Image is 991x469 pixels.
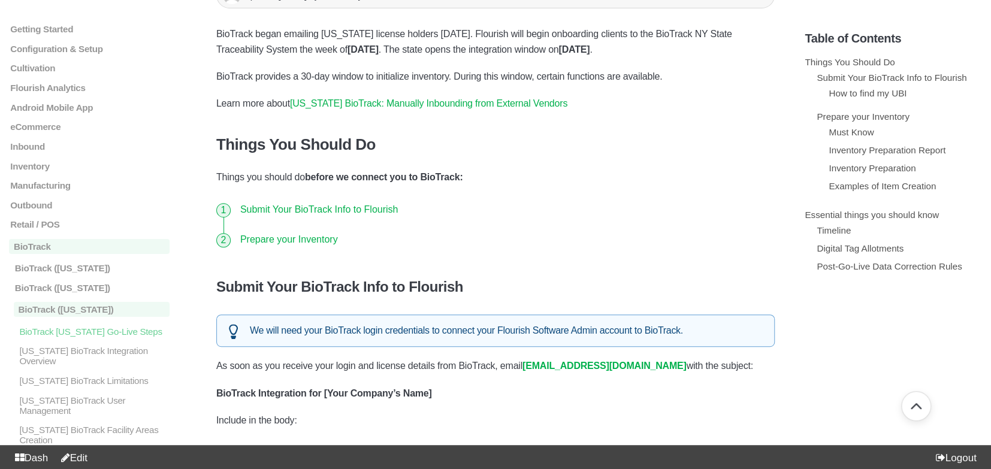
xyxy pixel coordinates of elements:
[216,388,432,398] strong: BioTrack Integration for [Your Company’s Name]
[817,111,910,122] a: Prepare your Inventory
[9,200,170,210] a: Outbound
[9,425,170,445] a: [US_STATE] BioTrack Facility Areas Creation
[216,314,775,347] div: We will need your BioTrack login credentials to connect your Flourish Software Admin account to B...
[9,24,170,34] a: Getting Started
[829,127,874,137] a: Must Know
[9,326,170,337] a: BioTrack [US_STATE] Go-Live Steps
[14,283,170,293] p: BioTrack ([US_STATE])
[235,438,775,468] li: Your company name
[18,346,170,366] p: [US_STATE] BioTrack Integration Overview
[216,413,775,428] p: Include in the body:
[829,163,916,173] a: Inventory Preparation
[9,83,170,93] a: Flourish Analytics
[558,44,590,55] strong: [DATE]
[817,261,962,271] a: Post-Go-Live Data Correction Rules
[240,204,398,214] a: Submit Your BioTrack Info to Flourish
[9,141,170,152] a: Inbound
[9,346,170,366] a: [US_STATE] BioTrack Integration Overview
[240,234,338,244] a: Prepare your Inventory
[18,425,170,445] p: [US_STATE] BioTrack Facility Areas Creation
[9,263,170,273] a: BioTrack ([US_STATE])
[805,12,982,451] section: Table of Contents
[216,96,775,111] p: Learn more about
[18,395,170,416] p: [US_STATE] BioTrack User Management
[805,57,895,67] a: Things You Should Do
[216,26,775,58] p: BioTrack began emailing [US_STATE] license holders [DATE]. Flourish will begin onboarding clients...
[9,161,170,171] a: Inventory
[9,302,170,317] a: BioTrack ([US_STATE])
[216,69,775,84] p: BioTrack provides a 30-day window to initialize inventory. During this window, certain functions ...
[56,452,87,464] a: Edit
[829,88,907,98] a: How to find my UBI
[9,395,170,416] a: [US_STATE] BioTrack User Management
[9,219,170,229] a: Retail / POS
[18,376,170,386] p: [US_STATE] BioTrack Limitations
[9,376,170,386] a: [US_STATE] BioTrack Limitations
[216,170,775,185] p: Things you should do
[9,180,170,190] a: Manufacturing
[817,72,966,83] a: Submit Your BioTrack Info to Flourish
[9,239,170,254] a: BioTrack
[829,145,945,155] a: Inventory Preparation Report
[216,135,775,154] h3: Things You Should Do
[829,181,936,191] a: Examples of Item Creation
[348,44,379,55] strong: [DATE]
[805,210,939,220] a: Essential things you should know
[14,302,170,317] p: BioTrack ([US_STATE])
[522,361,687,371] a: [EMAIL_ADDRESS][DOMAIN_NAME]
[9,283,170,293] a: BioTrack ([US_STATE])
[817,225,851,235] a: Timeline
[817,243,904,253] a: Digital Tag Allotments
[18,326,170,337] p: BioTrack [US_STATE] Go-Live Steps
[14,263,170,273] p: BioTrack ([US_STATE])
[216,358,775,374] p: As soon as you receive your login and license details from BioTrack, email with the subject:
[9,122,170,132] a: eCommerce
[805,32,982,46] h5: Table of Contents
[216,279,775,295] h4: Submit Your BioTrack Info to Flourish
[9,63,170,73] a: Cultivation
[290,98,567,108] a: [US_STATE] BioTrack: Manually Inbounding from External Vendors
[9,102,170,113] a: Android Mobile App
[10,452,48,464] a: Dash
[901,391,931,421] button: Go back to top of document
[9,44,170,54] a: Configuration & Setup
[305,172,463,182] strong: before we connect you to BioTrack:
